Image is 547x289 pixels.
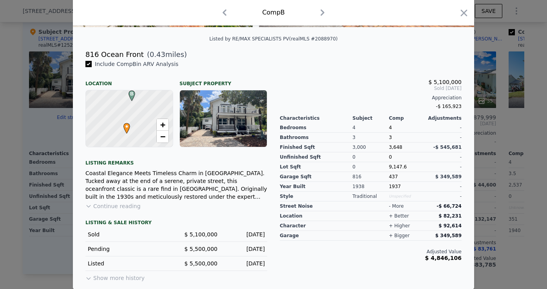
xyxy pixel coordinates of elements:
div: - more [389,203,404,209]
div: [DATE] [224,245,265,253]
a: Zoom in [157,119,168,131]
span: -$ 165,923 [436,104,462,109]
div: Listed [88,260,170,267]
span: -$ 66,724 [437,203,462,209]
div: Characteristics [280,115,353,121]
span: $ 92,614 [438,223,462,229]
div: 1938 [353,182,389,192]
div: character [280,221,353,231]
div: • [121,123,126,128]
div: Year Built [280,182,353,192]
div: street noise [280,201,353,211]
span: $ 349,589 [435,233,462,238]
button: Continue reading [85,202,141,210]
div: + better [389,213,409,219]
div: - [425,152,462,162]
div: Bathrooms [280,133,353,143]
div: Coastal Elegance Meets Timeless Charm in [GEOGRAPHIC_DATA]. Tucked away at the end of a serene, p... [85,169,267,201]
div: 3,000 [353,143,389,152]
div: Style [280,192,353,201]
div: Lot Sqft [280,162,353,172]
span: 3,648 [389,144,402,150]
span: ( miles) [144,49,187,60]
div: Bedrooms [280,123,353,133]
div: Traditional [353,192,389,201]
div: - [425,133,462,143]
span: $ 4,846,106 [425,255,462,261]
span: 9,147.6 [389,164,407,170]
div: Comp B [262,8,285,17]
div: + higher [389,223,410,229]
span: 0.43 [150,50,165,59]
span: $ 5,500,000 [184,246,217,252]
div: Pending [88,245,170,253]
div: LISTING & SALE HISTORY [85,219,267,227]
div: 816 Ocean Front [85,49,144,60]
div: Listed by RE/MAX SPECIALISTS PV (realMLS #2088970) [209,36,338,42]
div: [DATE] [224,230,265,238]
div: 3 [353,133,389,143]
div: 816 [353,172,389,182]
div: Unfinished Sqft [280,152,353,162]
div: Finished Sqft [280,143,353,152]
div: - [425,162,462,172]
div: location [280,211,353,221]
span: $ 5,500,000 [184,260,217,267]
a: Zoom out [157,131,168,143]
span: Sold [DATE] [280,85,462,91]
div: - [425,182,462,192]
span: B [127,90,137,97]
div: - [425,123,462,133]
span: $ 5,100,000 [184,231,217,238]
span: $ 82,231 [438,213,462,219]
div: Garage Sqft [280,172,353,182]
div: 4 [353,123,389,133]
span: + [160,120,165,130]
div: Comp [389,115,425,121]
div: Adjusted Value [280,249,462,255]
div: [DATE] [224,260,265,267]
div: Appreciation [280,95,462,101]
span: 4 [389,125,392,130]
div: 1937 [389,182,425,192]
div: Unspecified [389,192,425,201]
div: Adjustments [425,115,462,121]
button: Show more history [85,271,145,282]
div: 0 [353,152,389,162]
div: Listing remarks [85,154,267,166]
span: 0 [389,154,392,160]
div: garage [280,231,353,241]
div: 3 [389,133,425,143]
span: -$ 545,681 [433,144,462,150]
div: + bigger [389,232,409,239]
div: - [425,192,462,201]
div: Location [85,74,173,87]
span: − [160,132,165,141]
div: 0 [353,162,389,172]
div: Subject Property [179,74,267,87]
div: Sold [88,230,170,238]
div: Subject [353,115,389,121]
span: $ 5,100,000 [428,79,462,85]
span: • [121,121,132,132]
span: $ 349,589 [435,174,462,179]
div: B [127,90,131,95]
span: 437 [389,174,398,179]
span: Include Comp B in ARV Analysis [92,61,181,67]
